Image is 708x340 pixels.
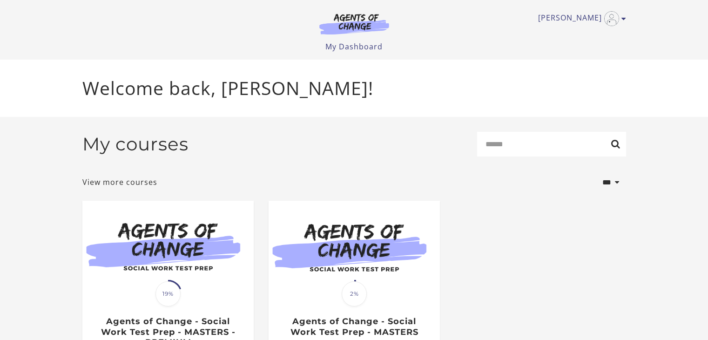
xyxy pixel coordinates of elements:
[342,281,367,306] span: 2%
[538,11,621,26] a: Toggle menu
[82,177,157,188] a: View more courses
[155,281,181,306] span: 19%
[310,13,399,34] img: Agents of Change Logo
[82,133,189,155] h2: My courses
[82,75,626,102] p: Welcome back, [PERSON_NAME]!
[278,316,430,337] h3: Agents of Change - Social Work Test Prep - MASTERS
[325,41,383,52] a: My Dashboard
